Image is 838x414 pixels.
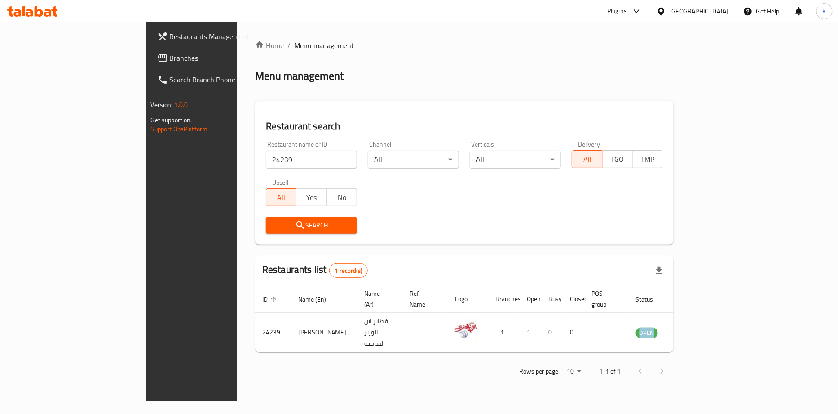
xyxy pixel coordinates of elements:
[519,366,560,377] p: Rows per page:
[364,288,392,310] span: Name (Ar)
[632,150,663,168] button: TMP
[150,47,287,69] a: Branches
[520,313,541,352] td: 1
[563,313,584,352] td: 0
[572,150,602,168] button: All
[255,69,344,83] h2: Menu management
[636,153,659,166] span: TMP
[410,288,437,310] span: Ref. Name
[170,53,279,63] span: Branches
[298,294,338,305] span: Name (En)
[470,151,561,169] div: All
[150,69,287,90] a: Search Branch Phone
[823,6,826,16] span: K
[174,99,188,111] span: 1.0.0
[576,153,599,166] span: All
[151,114,192,126] span: Get support on:
[255,285,707,352] table: enhanced table
[331,191,353,204] span: No
[151,123,208,135] a: Support.OpsPlatform
[563,285,584,313] th: Closed
[606,153,629,166] span: TGO
[599,366,621,377] p: 1-1 of 1
[151,99,173,111] span: Version:
[266,217,357,234] button: Search
[272,179,289,186] label: Upsell
[330,267,368,275] span: 1 record(s)
[636,328,658,338] span: OPEN
[368,151,459,169] div: All
[488,313,520,352] td: 1
[520,285,541,313] th: Open
[602,150,633,168] button: TGO
[255,40,674,51] nav: breadcrumb
[266,120,663,133] h2: Restaurant search
[670,6,729,16] div: [GEOGRAPHIC_DATA]
[266,188,296,206] button: All
[591,288,618,310] span: POS group
[488,285,520,313] th: Branches
[607,6,627,17] div: Plugins
[455,320,477,342] img: Fatayer Ibn AlWazeer Al Sakhena
[636,294,665,305] span: Status
[262,294,279,305] span: ID
[291,313,357,352] td: [PERSON_NAME]
[270,191,293,204] span: All
[357,313,402,352] td: فطاير ابن الوزير الساخنة
[170,31,279,42] span: Restaurants Management
[648,260,670,281] div: Export file
[329,263,368,278] div: Total records count
[300,191,323,204] span: Yes
[262,263,368,278] h2: Restaurants list
[326,188,357,206] button: No
[448,285,488,313] th: Logo
[296,188,326,206] button: Yes
[563,365,585,378] div: Rows per page:
[150,26,287,47] a: Restaurants Management
[266,151,357,169] input: Search for restaurant name or ID..
[541,285,563,313] th: Busy
[294,40,354,51] span: Menu management
[273,220,350,231] span: Search
[541,313,563,352] td: 0
[578,141,600,147] label: Delivery
[287,40,291,51] li: /
[170,74,279,85] span: Search Branch Phone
